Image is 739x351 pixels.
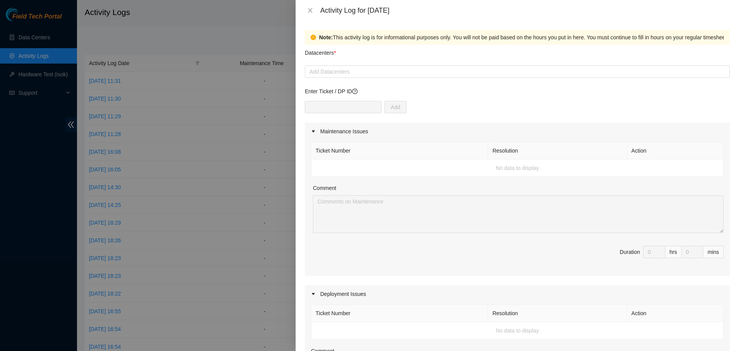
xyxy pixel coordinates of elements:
button: Close [305,7,316,14]
td: No data to display [311,160,724,177]
div: Maintenance Issues [305,123,730,140]
span: close [307,7,313,13]
div: Duration [620,248,640,256]
span: question-circle [352,89,358,94]
span: exclamation-circle [311,35,316,40]
strong: Note: [319,33,333,42]
label: Comment [313,184,336,192]
th: Resolution [488,305,627,322]
p: Enter Ticket / DP ID [305,87,730,96]
th: Action [627,305,724,322]
th: Ticket Number [311,305,488,322]
div: hrs [665,246,682,258]
td: No data to display [311,322,724,339]
div: mins [703,246,724,258]
span: caret-right [311,129,316,134]
span: caret-right [311,292,316,296]
div: Activity Log for [DATE] [320,6,730,15]
th: Resolution [488,142,627,160]
p: Datacenters [305,45,336,57]
div: Deployment Issues [305,285,730,303]
th: Ticket Number [311,142,488,160]
textarea: Comment [313,195,724,233]
button: Add [385,101,406,113]
th: Action [627,142,724,160]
